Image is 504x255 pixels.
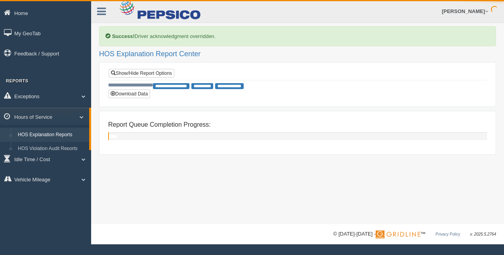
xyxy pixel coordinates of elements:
a: Privacy Policy [435,232,460,236]
a: HOS Violation Audit Reports [14,142,89,156]
span: v. 2025.5.2764 [470,232,496,236]
a: Show/Hide Report Options [109,69,174,78]
h2: HOS Explanation Report Center [99,50,496,58]
a: HOS Explanation Reports [14,128,89,142]
button: Download Data [108,89,150,98]
b: Success! [112,33,135,39]
h4: Report Queue Completion Progress: [108,121,487,128]
div: © [DATE]-[DATE] - ™ [333,230,496,238]
img: Gridline [376,230,420,238]
div: Driver acknowledgment overridden. [99,26,496,46]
